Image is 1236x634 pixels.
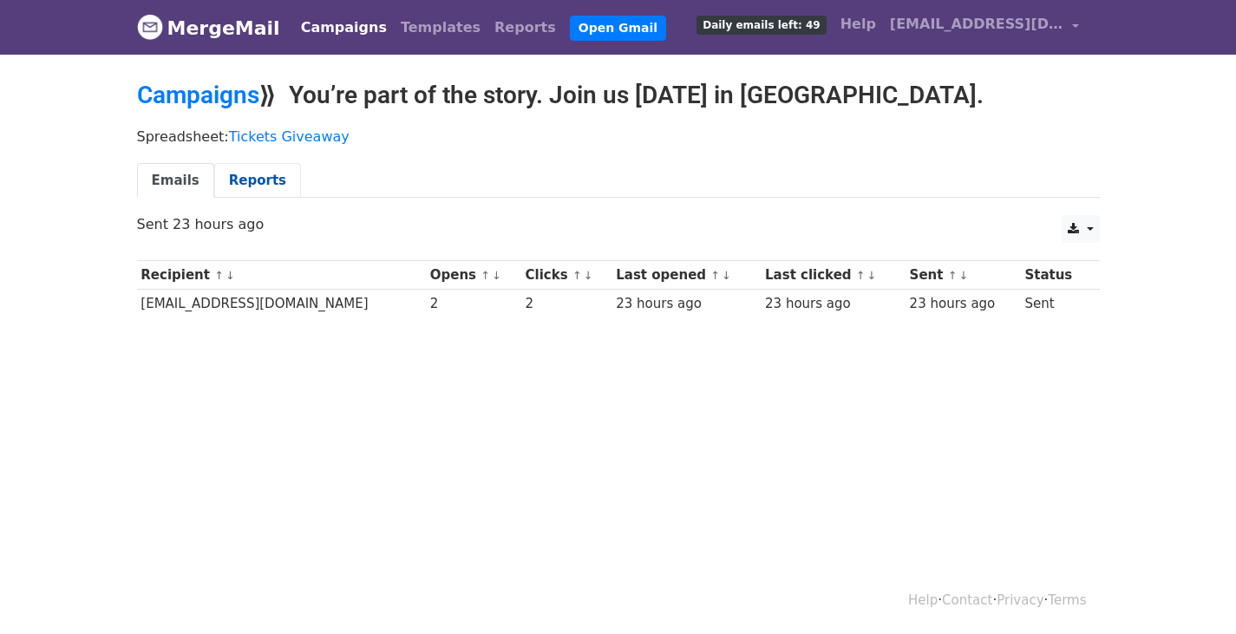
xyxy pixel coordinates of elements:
[137,14,163,40] img: MergeMail logo
[906,261,1021,290] th: Sent
[426,261,521,290] th: Opens
[137,81,259,109] a: Campaigns
[137,261,426,290] th: Recipient
[294,10,394,45] a: Campaigns
[910,294,1017,314] div: 23 hours ago
[1048,592,1086,608] a: Terms
[958,269,968,282] a: ↓
[710,269,720,282] a: ↑
[226,269,235,282] a: ↓
[137,215,1100,233] p: Sent 23 hours ago
[890,14,1063,35] span: [EMAIL_ADDRESS][DOMAIN_NAME]
[1021,290,1089,318] td: Sent
[997,592,1043,608] a: Privacy
[611,261,761,290] th: Last opened
[137,10,280,46] a: MergeMail
[584,269,593,282] a: ↓
[834,7,883,42] a: Help
[214,269,224,282] a: ↑
[481,269,490,282] a: ↑
[690,7,833,42] a: Daily emails left: 49
[214,163,301,199] a: Reports
[883,7,1086,48] a: [EMAIL_ADDRESS][DOMAIN_NAME]
[572,269,582,282] a: ↑
[856,269,866,282] a: ↑
[765,294,901,314] div: 23 hours ago
[908,592,938,608] a: Help
[867,269,877,282] a: ↓
[394,10,487,45] a: Templates
[229,128,350,145] a: Tickets Giveaway
[570,16,666,41] a: Open Gmail
[942,592,992,608] a: Contact
[487,10,563,45] a: Reports
[137,127,1100,146] p: Spreadsheet:
[948,269,958,282] a: ↑
[492,269,501,282] a: ↓
[1149,551,1236,634] iframe: Chat Widget
[137,163,214,199] a: Emails
[696,16,826,35] span: Daily emails left: 49
[722,269,731,282] a: ↓
[616,294,756,314] div: 23 hours ago
[137,290,426,318] td: [EMAIL_ADDRESS][DOMAIN_NAME]
[521,261,612,290] th: Clicks
[1021,261,1089,290] th: Status
[137,81,1100,110] h2: ⟫ You’re part of the story. Join us [DATE] in [GEOGRAPHIC_DATA].
[761,261,906,290] th: Last clicked
[526,294,608,314] div: 2
[430,294,517,314] div: 2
